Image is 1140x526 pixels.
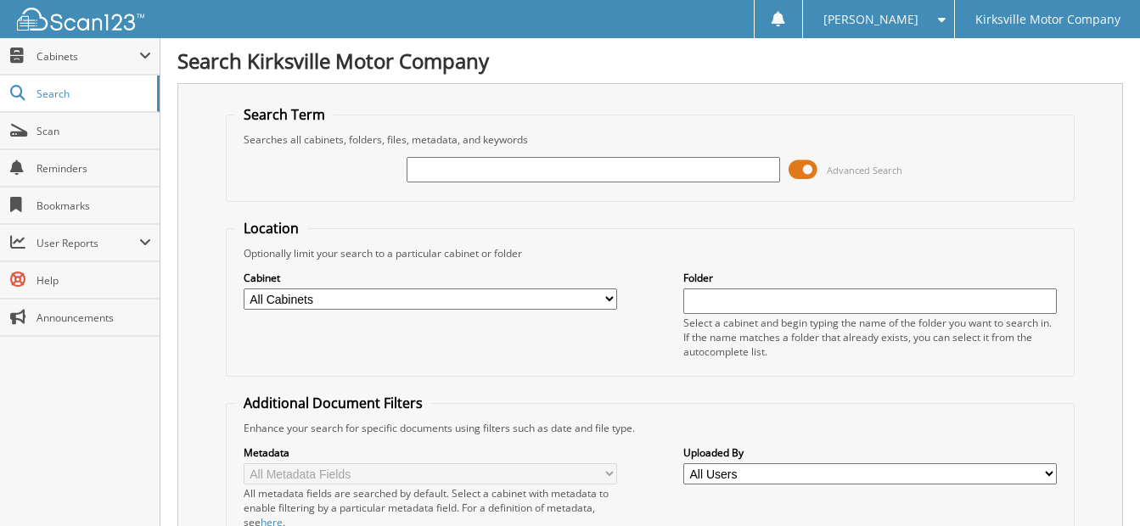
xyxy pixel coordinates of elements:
[235,394,431,412] legend: Additional Document Filters
[827,164,902,176] span: Advanced Search
[37,161,151,176] span: Reminders
[37,124,151,138] span: Scan
[1055,445,1140,526] iframe: Chat Widget
[37,199,151,213] span: Bookmarks
[37,273,151,288] span: Help
[244,271,617,285] label: Cabinet
[975,14,1120,25] span: Kirksville Motor Company
[244,445,617,460] label: Metadata
[37,311,151,325] span: Announcements
[37,87,149,101] span: Search
[235,105,334,124] legend: Search Term
[823,14,918,25] span: [PERSON_NAME]
[37,49,139,64] span: Cabinets
[37,236,139,250] span: User Reports
[235,132,1066,147] div: Searches all cabinets, folders, files, metadata, and keywords
[177,47,1123,75] h1: Search Kirksville Motor Company
[683,316,1057,359] div: Select a cabinet and begin typing the name of the folder you want to search in. If the name match...
[235,246,1066,260] div: Optionally limit your search to a particular cabinet or folder
[683,271,1057,285] label: Folder
[17,8,144,31] img: scan123-logo-white.svg
[235,421,1066,435] div: Enhance your search for specific documents using filters such as date and file type.
[235,219,307,238] legend: Location
[683,445,1057,460] label: Uploaded By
